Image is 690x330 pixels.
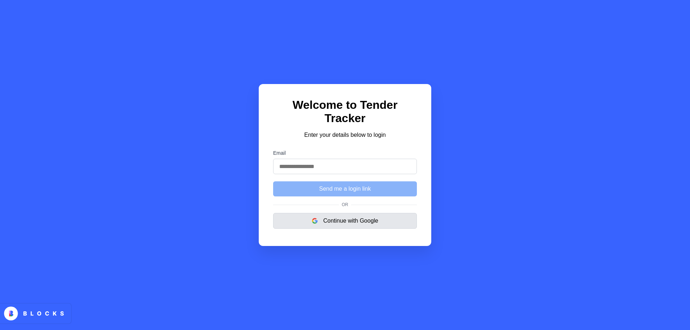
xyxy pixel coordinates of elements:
label: Email [273,150,417,156]
button: Send me a login link [273,181,417,196]
p: Enter your details below to login [273,131,417,139]
button: Continue with Google [273,213,417,229]
img: google logo [312,218,318,224]
h1: Welcome to Tender Tracker [273,98,417,125]
span: Or [339,202,351,207]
